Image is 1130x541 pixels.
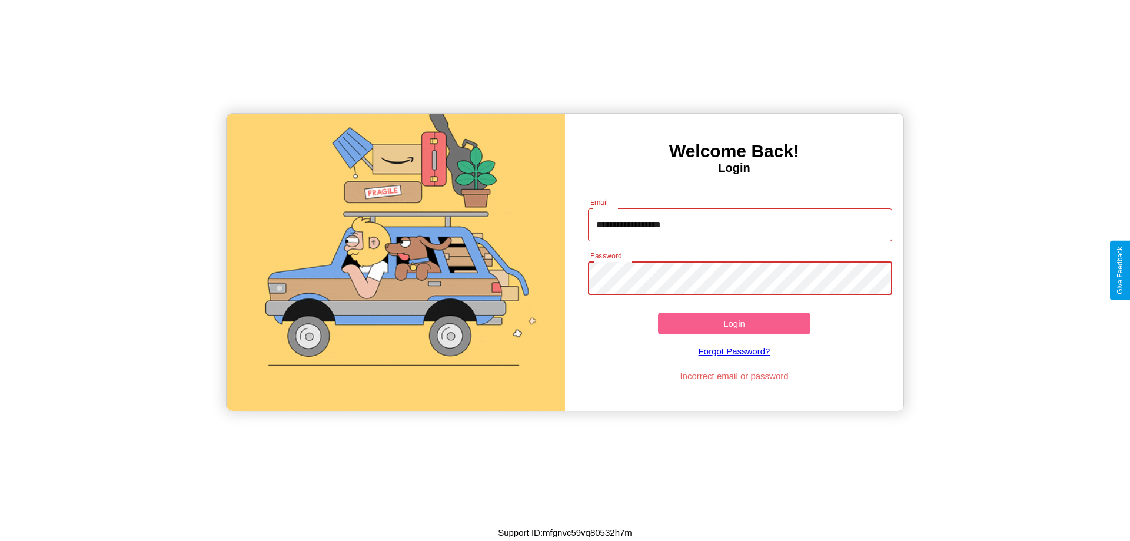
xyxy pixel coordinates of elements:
a: Forgot Password? [582,334,887,368]
p: Support ID: mfgnvc59vq80532h7m [498,525,632,540]
img: gif [227,114,565,411]
label: Password [590,251,621,261]
div: Give Feedback [1116,247,1124,294]
h4: Login [565,161,903,175]
p: Incorrect email or password [582,368,887,384]
button: Login [658,313,810,334]
label: Email [590,197,609,207]
h3: Welcome Back! [565,141,903,161]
